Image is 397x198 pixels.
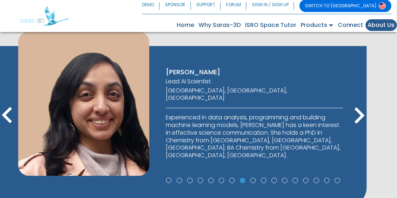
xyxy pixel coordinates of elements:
[196,19,243,31] a: Why Saras-3D
[298,19,336,31] a: Products
[243,19,298,31] a: ISRO Space Tutor
[379,2,386,9] img: Switch to USA
[343,99,376,132] i: keyboard_arrow_right
[166,78,343,86] p: Lead AI Scientist
[20,6,69,25] img: Saras 3D
[166,68,343,76] p: [PERSON_NAME]
[336,19,366,31] a: Connect
[343,126,376,134] span: Next
[366,19,397,31] a: About Us
[166,114,343,159] p: Experienced in data analysis, programming and building machine learning models, [PERSON_NAME] has...
[175,19,196,31] a: Home
[166,87,343,102] p: [GEOGRAPHIC_DATA], [GEOGRAPHIC_DATA], [GEOGRAPHIC_DATA]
